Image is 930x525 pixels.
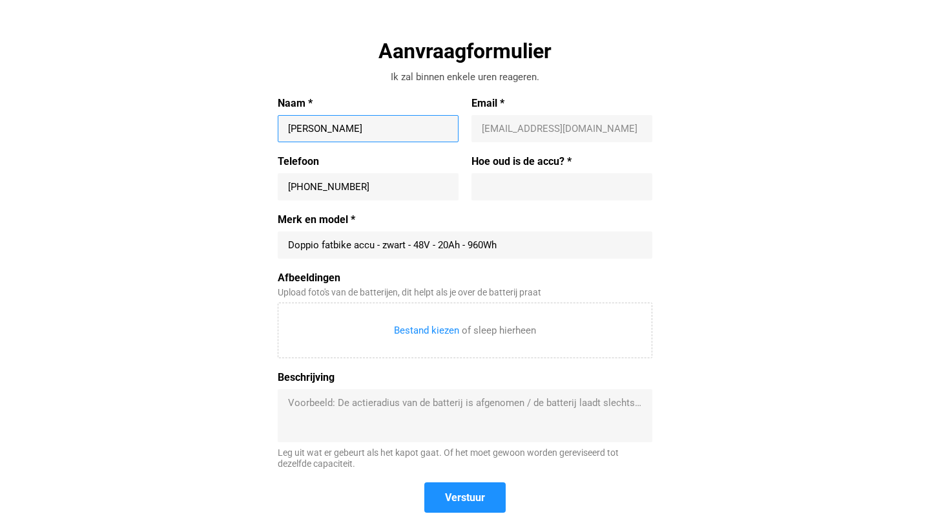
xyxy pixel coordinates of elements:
[278,213,652,226] label: Merk en model *
[288,122,448,135] input: Naam *
[278,272,652,284] label: Afbeeldingen
[445,491,485,504] span: Verstuur
[278,37,652,65] div: Aanvraagformulier
[278,97,459,110] label: Naam *
[278,287,652,298] div: Upload foto's van de batterijen, dit helpt als je over de batterij praat
[288,239,642,252] input: Merk en model *
[278,371,652,384] label: Beschrijving
[471,97,652,110] label: Email *
[278,70,652,84] div: Ik zal binnen enkele uren reageren.
[424,482,506,513] button: Verstuur
[278,155,459,168] label: Telefoon
[278,447,652,469] div: Leg uit wat er gebeurt als het kapot gaat. Of het moet gewoon worden gereviseerd tot dezelfde cap...
[288,180,448,193] input: +31 647493275
[482,122,642,135] input: Email *
[471,155,652,168] label: Hoe oud is de accu? *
